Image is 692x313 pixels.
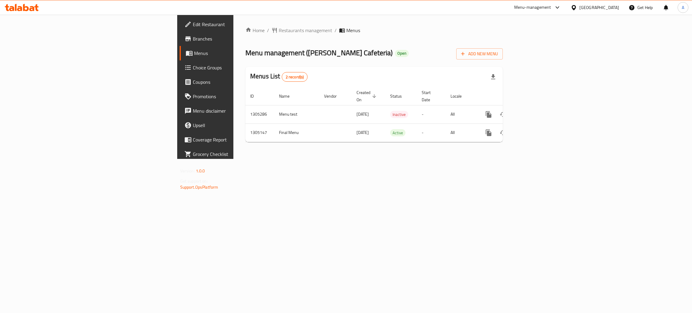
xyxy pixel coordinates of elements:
span: [DATE] [357,129,369,136]
span: Inactive [390,111,408,118]
span: Name [279,93,297,100]
span: Grocery Checklist [193,150,288,158]
td: Menu test [274,105,319,123]
span: Start Date [422,89,439,103]
th: Actions [477,87,544,105]
span: Upsell [193,122,288,129]
span: Menus [346,27,360,34]
span: Coverage Report [193,136,288,143]
h2: Menus List [250,72,308,82]
div: Open [395,50,409,57]
span: Vendor [324,93,344,100]
a: Promotions [180,89,293,104]
span: Status [390,93,410,100]
button: Add New Menu [456,48,503,59]
a: Upsell [180,118,293,132]
a: Menu disclaimer [180,104,293,118]
span: Choice Groups [193,64,288,71]
span: [DATE] [357,110,369,118]
a: Grocery Checklist [180,147,293,161]
span: Version: [180,167,195,175]
nav: breadcrumb [245,27,503,34]
span: Add New Menu [461,50,498,58]
span: Active [390,129,405,136]
div: Total records count [282,72,308,82]
span: Branches [193,35,288,42]
span: Restaurants management [279,27,332,34]
span: Locale [451,93,469,100]
span: Edit Restaurant [193,21,288,28]
button: more [481,126,496,140]
span: Menu disclaimer [193,107,288,114]
td: - [417,123,446,142]
span: A [682,4,684,11]
table: enhanced table [245,87,544,142]
span: 1.0.0 [196,167,205,175]
span: Promotions [193,93,288,100]
a: Choice Groups [180,60,293,75]
div: Menu-management [514,4,551,11]
span: Created On [357,89,378,103]
li: / [335,27,337,34]
span: 2 record(s) [282,74,308,80]
span: ID [250,93,262,100]
td: - [417,105,446,123]
span: Get support on: [180,177,208,185]
span: Menu management ( [PERSON_NAME] Cafeteria ) [245,46,393,59]
span: Coupons [193,78,288,86]
a: Support.OpsPlatform [180,183,218,191]
a: Branches [180,32,293,46]
a: Coverage Report [180,132,293,147]
a: Restaurants management [272,27,332,34]
div: [GEOGRAPHIC_DATA] [579,4,619,11]
a: Edit Restaurant [180,17,293,32]
span: Menus [194,50,288,57]
td: All [446,123,477,142]
td: All [446,105,477,123]
a: Coupons [180,75,293,89]
td: Final Menu [274,123,319,142]
button: more [481,107,496,122]
span: Open [395,51,409,56]
button: Change Status [496,126,510,140]
div: Export file [486,70,500,84]
a: Menus [180,46,293,60]
div: Active [390,129,405,136]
